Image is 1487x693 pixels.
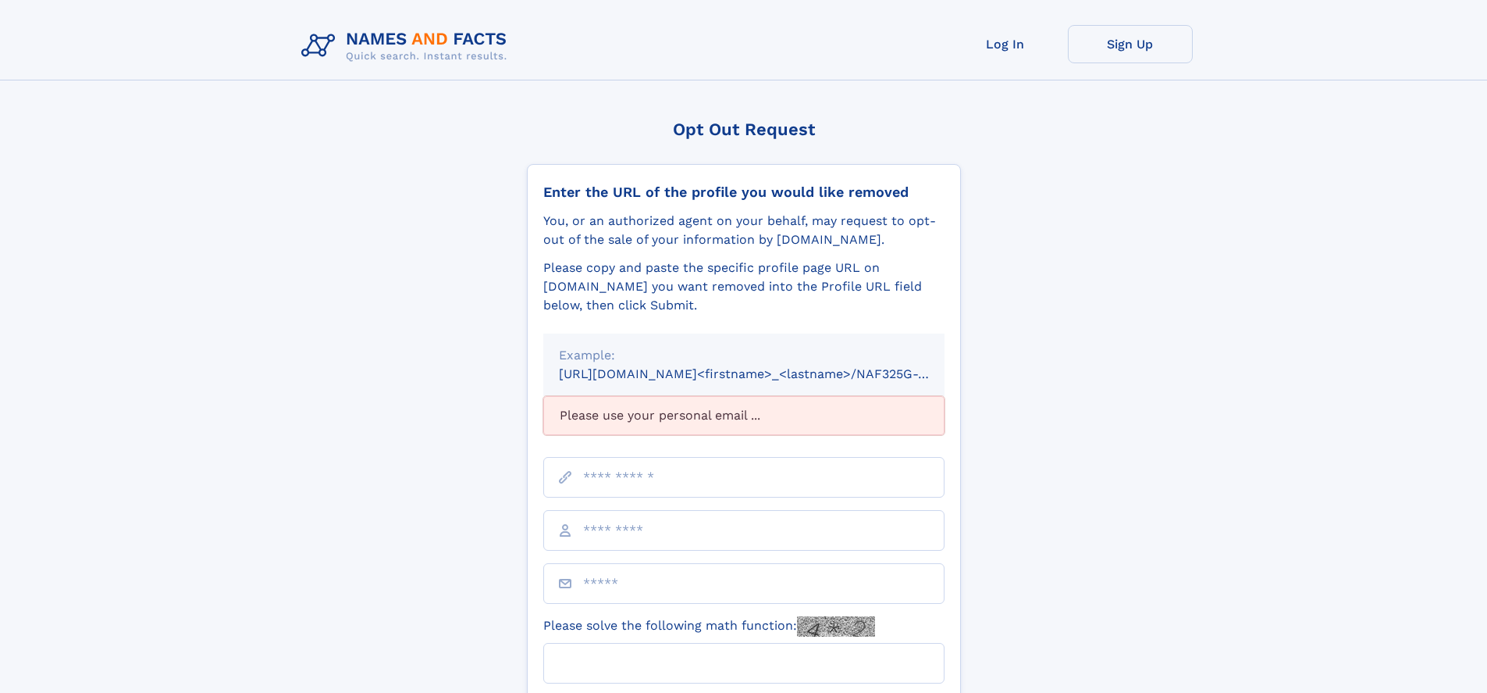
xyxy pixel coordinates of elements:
img: Logo Names and Facts [295,25,520,67]
div: Opt Out Request [527,120,961,139]
a: Log In [943,25,1068,63]
div: Please use your personal email ... [543,396,944,435]
div: You, or an authorized agent on your behalf, may request to opt-out of the sale of your informatio... [543,212,944,249]
div: Enter the URL of the profile you would like removed [543,184,944,201]
label: Please solve the following math function: [543,616,875,637]
small: [URL][DOMAIN_NAME]<firstname>_<lastname>/NAF325G-xxxxxxxx [559,366,974,381]
div: Please copy and paste the specific profile page URL on [DOMAIN_NAME] you want removed into the Pr... [543,259,944,315]
a: Sign Up [1068,25,1193,63]
div: Example: [559,346,929,365]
